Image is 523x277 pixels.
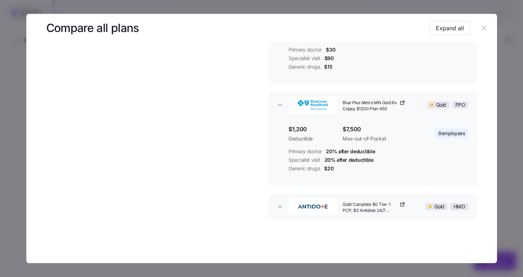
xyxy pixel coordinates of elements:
span: Specialist visit [289,55,320,62]
span: $20 [324,165,333,172]
span: 20% after deductible [324,156,374,164]
span: $15 [324,63,332,70]
span: HMO [454,203,465,210]
span: $30 [326,46,335,53]
button: Expand all [430,21,470,35]
span: Generic drugs [289,63,320,70]
span: Max-out-of-Pocket [343,135,414,142]
span: Gold [436,102,446,108]
span: Blue Plus Metro MN Gold Rx Copay $1200 Plan 455 [343,100,398,112]
div: BlueCross BlueShield of MinnesotaBlue Plus Metro MN Gold Rx Copay $1200 Plan 455GoldPPO [269,118,477,185]
a: Blue Plus Metro MN Gold Rx Copay $1200 Plan 455 [343,100,405,112]
span: Expand all [436,24,464,32]
span: Generic drugs [289,165,320,172]
a: Gold Complete $0 Tier-1 PCP, $0 Antidote 24/7 Virtual PCP/Urg/Chronic Care, $0 Core Rx [343,202,405,214]
button: Antidote Health PlanGold Complete $0 Tier-1 PCP, $0 Antidote 24/7 Virtual PCP/Urg/Chronic Care, $... [269,194,477,219]
img: BlueCross BlueShield of Minnesota [289,98,337,112]
span: Deductible [289,135,337,142]
span: Primary doctor [289,148,322,155]
h3: Compare all plans [46,20,139,36]
span: $7,500 [343,125,414,134]
button: BlueCross BlueShield of MinnesotaBlue Plus Metro MN Gold Rx Copay $1200 Plan 455GoldPPO [269,92,477,118]
span: $1,200 [289,125,337,134]
span: 20% after deductible [326,148,375,155]
span: Specialist visit [289,156,320,164]
span: $90 [324,55,334,62]
span: Gold Complete $0 Tier-1 PCP, $0 Antidote 24/7 Virtual PCP/Urg/Chronic Care, $0 Core Rx [343,202,398,214]
span: Primary doctor [289,46,322,53]
span: 8 employees [438,130,465,137]
span: Gold [434,203,444,210]
img: Antidote Health Plan [289,199,337,214]
span: PPO [455,102,465,108]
